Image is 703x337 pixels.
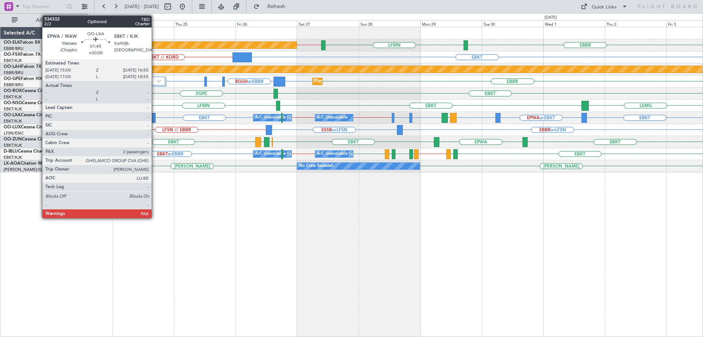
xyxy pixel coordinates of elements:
a: OO-NSGCessna Citation CJ4 [4,101,63,105]
a: EBBR/BRU [4,46,23,51]
a: OO-ZUNCessna Citation CJ4 [4,137,63,142]
span: OO-LUX [4,125,21,129]
div: [DATE] [544,15,557,21]
div: A/C Unavailable [GEOGRAPHIC_DATA] ([GEOGRAPHIC_DATA] National) [255,112,391,123]
span: OO-GPE [4,77,21,81]
span: All Aircraft [19,18,77,23]
a: OO-GPEFalcon 900EX EASy II [4,77,64,81]
span: OO-NSG [4,101,22,105]
a: D-IBLUCessna Citation M2 [4,149,57,154]
button: Quick Links [577,1,631,12]
span: OO-ELK [4,40,20,45]
input: Trip Number [22,1,64,12]
button: All Aircraft [8,14,79,26]
a: [PERSON_NAME]/QSA [4,167,47,172]
div: Planned Maint [GEOGRAPHIC_DATA] ([GEOGRAPHIC_DATA] National) [315,76,447,87]
a: EBKT/KJK [4,94,22,100]
div: Fri 26 [235,20,297,27]
span: OO-ROK [4,89,22,93]
span: D-IBLU [4,149,18,154]
span: LX-AOA [4,161,21,166]
a: OO-FSXFalcon 7X [4,52,41,57]
a: EBKT/KJK [4,143,22,148]
div: Quick Links [592,4,617,11]
div: A/C Unavailable [GEOGRAPHIC_DATA] ([GEOGRAPHIC_DATA] National) [255,149,391,160]
a: EBBR/BRU [4,82,23,88]
a: OO-LXACessna Citation CJ4 [4,113,62,117]
span: OO-FSX [4,52,21,57]
button: Refresh [250,1,294,12]
div: Wed 1 [543,20,605,27]
span: OO-LAH [4,65,21,69]
a: OO-LAHFalcon 7X [4,65,41,69]
img: arrow-gray.svg [157,80,161,83]
span: OO-ZUN [4,137,22,142]
div: Thu 25 [174,20,235,27]
a: OO-ELKFalcon 8X [4,40,40,45]
div: Mon 29 [420,20,482,27]
div: Thu 2 [605,20,666,27]
a: OO-ROKCessna Citation CJ4 [4,89,63,93]
div: A/C Unavailable [GEOGRAPHIC_DATA]-[GEOGRAPHIC_DATA] [317,149,434,160]
div: Sun 28 [359,20,420,27]
a: LFSN/ENC [4,131,24,136]
div: Sat 27 [297,20,359,27]
div: Tue 30 [482,20,543,27]
span: Refresh [261,4,292,9]
span: [DATE] - [DATE] [124,3,159,10]
a: EBKT/KJK [4,155,22,160]
a: EBBR/BRU [4,70,23,76]
div: No Crew Sabadell [299,161,333,172]
div: [DATE] [89,15,101,21]
div: Wed 24 [112,20,174,27]
a: EBKT/KJK [4,106,22,112]
a: LX-AOACitation Mustang [4,161,56,166]
div: A/C Unavailable [317,112,347,123]
a: EBKT/KJK [4,58,22,63]
a: EBKT/KJK [4,118,22,124]
span: OO-LXA [4,113,21,117]
a: OO-LUXCessna Citation CJ4 [4,125,62,129]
